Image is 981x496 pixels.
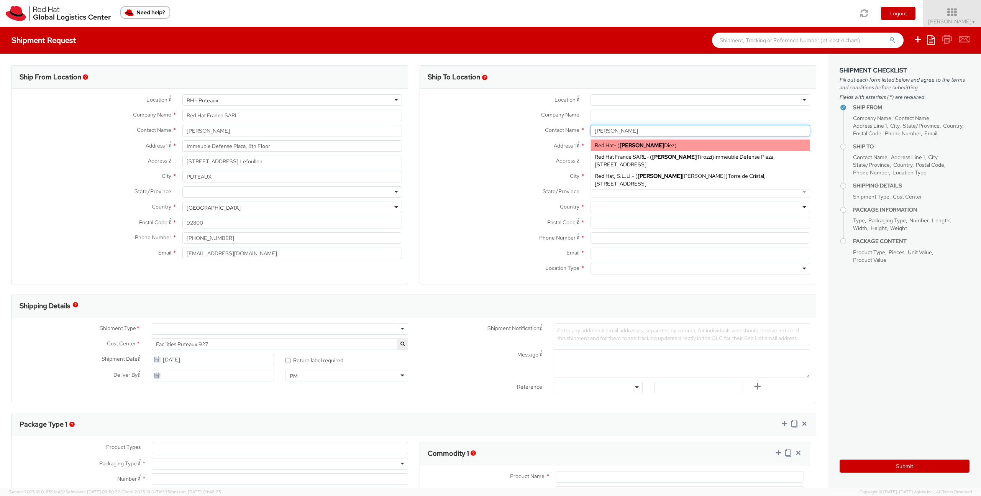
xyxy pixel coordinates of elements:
span: Fill out each form listed below and agree to the terms and conditions before submitting [840,76,970,91]
span: City [570,172,579,179]
strong: [PERSON_NAME] [638,172,682,179]
span: Postal Code [547,219,576,226]
span: Postal Code [916,161,944,168]
span: Phone Number [135,234,171,241]
span: State/Province [543,188,579,195]
span: State/Province [853,161,890,168]
button: Logout [881,7,915,20]
span: Country [893,161,912,168]
span: Copyright © [DATE]-[DATE] Agistix Inc., All Rights Reserved [860,489,972,495]
span: Location [146,96,167,103]
span: Address 1 [554,142,576,149]
div: RH - Puteaux [187,97,218,104]
span: State/Province [903,122,940,129]
span: Contact Name [545,126,579,133]
span: Cost Center [107,340,136,348]
span: City [928,154,937,161]
span: Address Line 1 [891,154,925,161]
div: - ( ) [591,170,810,189]
span: Length [932,217,950,224]
span: Red Hat [595,142,614,149]
div: PM [290,372,298,380]
span: Email [924,130,937,137]
span: Phone Number [885,130,921,137]
h4: Package Content [853,238,970,244]
span: Phone Number [539,234,576,241]
h4: Shipment Request [11,36,76,44]
span: Location Type [892,169,927,176]
span: Width [853,225,867,232]
span: Company Name [541,111,579,118]
button: Submit [840,460,970,473]
strong: [PERSON_NAME] [620,142,664,149]
span: Location [554,96,576,103]
span: Shipment Date [102,355,138,363]
div: [GEOGRAPHIC_DATA] [187,204,241,212]
span: Tirozzi [652,153,712,160]
label: Return label required [285,355,344,364]
span: Client: 2025.18.0-71d3358 [121,489,221,494]
div: - ( ) [591,140,810,151]
h3: Commodity 1 [428,450,469,457]
span: [PERSON_NAME] [928,18,976,25]
span: Fields with asterisks (*) are required [840,93,970,101]
span: master, [DATE] 09:46:25 [173,489,221,494]
span: City [890,122,899,129]
span: Unit Value [908,249,932,256]
span: Email [158,249,171,256]
span: Company Name [133,111,171,118]
input: Shipment, Tracking or Reference Number (at least 4 chars) [712,33,904,48]
span: Facilities Puteaux 927 [152,338,408,350]
span: Number [909,217,929,224]
span: Email [566,249,579,256]
span: Product Value [853,256,886,263]
span: Diez [620,142,674,149]
h4: Package Information [853,207,970,213]
span: Location Type [545,264,579,271]
span: Address 1 [146,142,167,149]
h4: Ship From [853,105,970,110]
span: City [162,172,171,179]
div: - ( ) [591,151,810,170]
button: Need help? [120,6,170,19]
span: Shipment Type [100,324,136,333]
span: Packaging Type [99,460,137,467]
h4: Ship To [853,144,970,149]
h3: Ship To Location [428,73,480,81]
img: rh-logistics-00dfa346123c4ec078e1.svg [6,6,111,21]
input: Return label required [285,358,290,363]
span: [PERSON_NAME] [638,172,725,179]
span: Address Line 1 [853,122,887,129]
span: Cost Center [893,193,922,200]
span: Address 2 [556,157,579,164]
span: Country [943,122,962,129]
span: Shipment Notification [487,324,540,332]
span: ▼ [971,19,976,25]
span: Product Type [853,249,885,256]
span: Red Hat France SARL [595,153,646,160]
h3: Ship From Location [20,73,81,81]
span: Contact Name [853,154,887,161]
span: Weight [890,225,907,232]
span: Product Name [510,473,545,480]
h3: Package Type 1 [20,420,67,428]
span: Contact Name [137,126,171,133]
span: Packaging Type [868,217,906,224]
span: Contact Name [895,115,929,122]
span: Postal Code [139,219,167,226]
h4: Shipping Details [853,183,970,189]
span: Company Name [853,115,891,122]
span: Facilities Puteaux 927 [156,341,404,348]
span: Reference [517,383,542,390]
span: Type [853,217,865,224]
span: Message [517,351,538,358]
span: Number [117,475,137,482]
h3: Shipment Checklist [840,67,970,74]
h3: Shipping Details [20,302,70,310]
span: Country [560,203,579,210]
span: Postal Code [853,130,881,137]
span: Height [871,225,887,232]
span: Pieces [889,249,904,256]
span: Deliver By [113,371,138,379]
span: Enter any additional email addresses, separated by comma, for individuals who should receive noti... [557,327,799,342]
